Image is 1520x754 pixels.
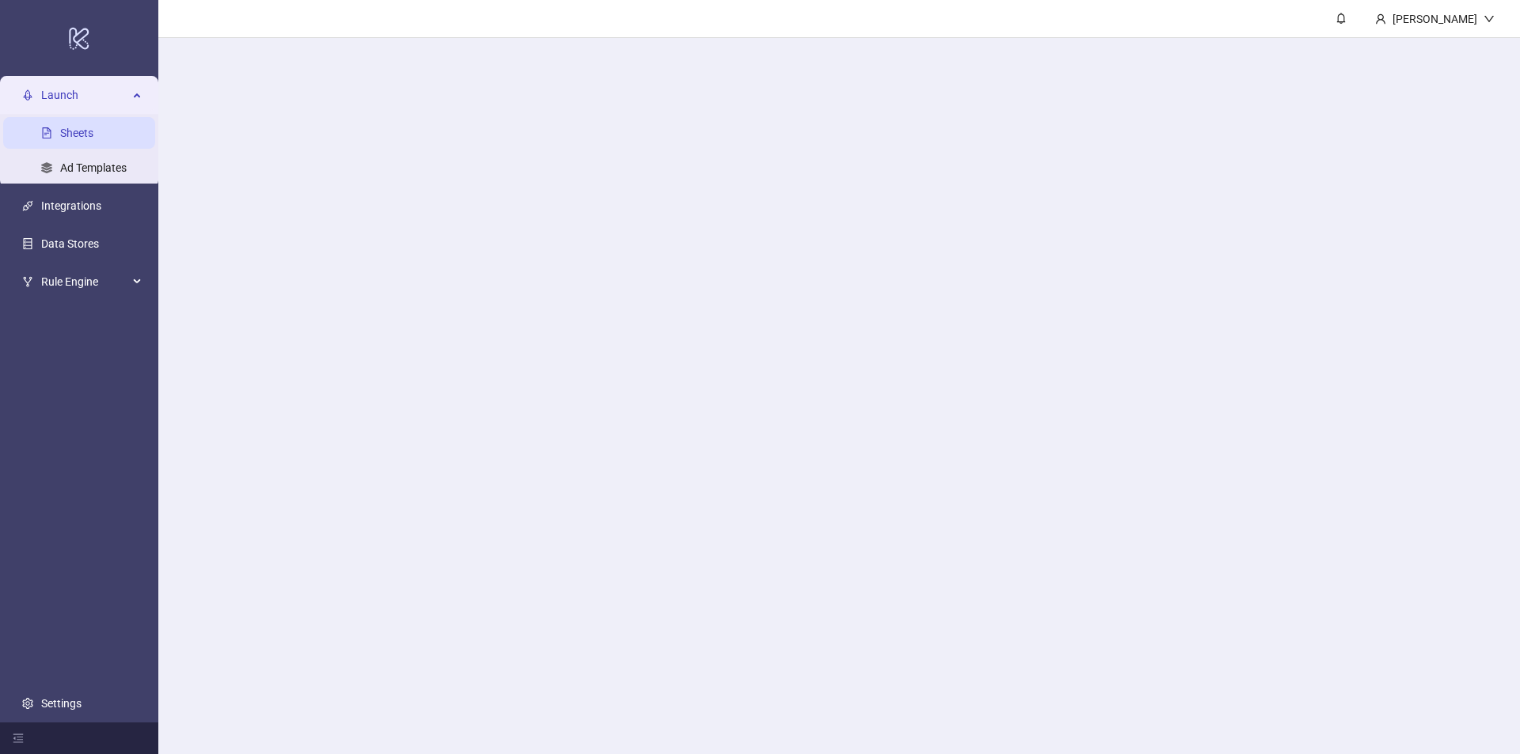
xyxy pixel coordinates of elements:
[22,276,33,287] span: fork
[13,733,24,744] span: menu-fold
[41,237,99,250] a: Data Stores
[60,127,93,139] a: Sheets
[41,79,128,111] span: Launch
[1386,10,1484,28] div: [PERSON_NAME]
[22,89,33,100] span: rocket
[41,199,101,212] a: Integrations
[1336,13,1347,24] span: bell
[1375,13,1386,25] span: user
[41,697,82,710] a: Settings
[60,161,127,174] a: Ad Templates
[1484,13,1495,25] span: down
[41,266,128,297] span: Rule Engine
